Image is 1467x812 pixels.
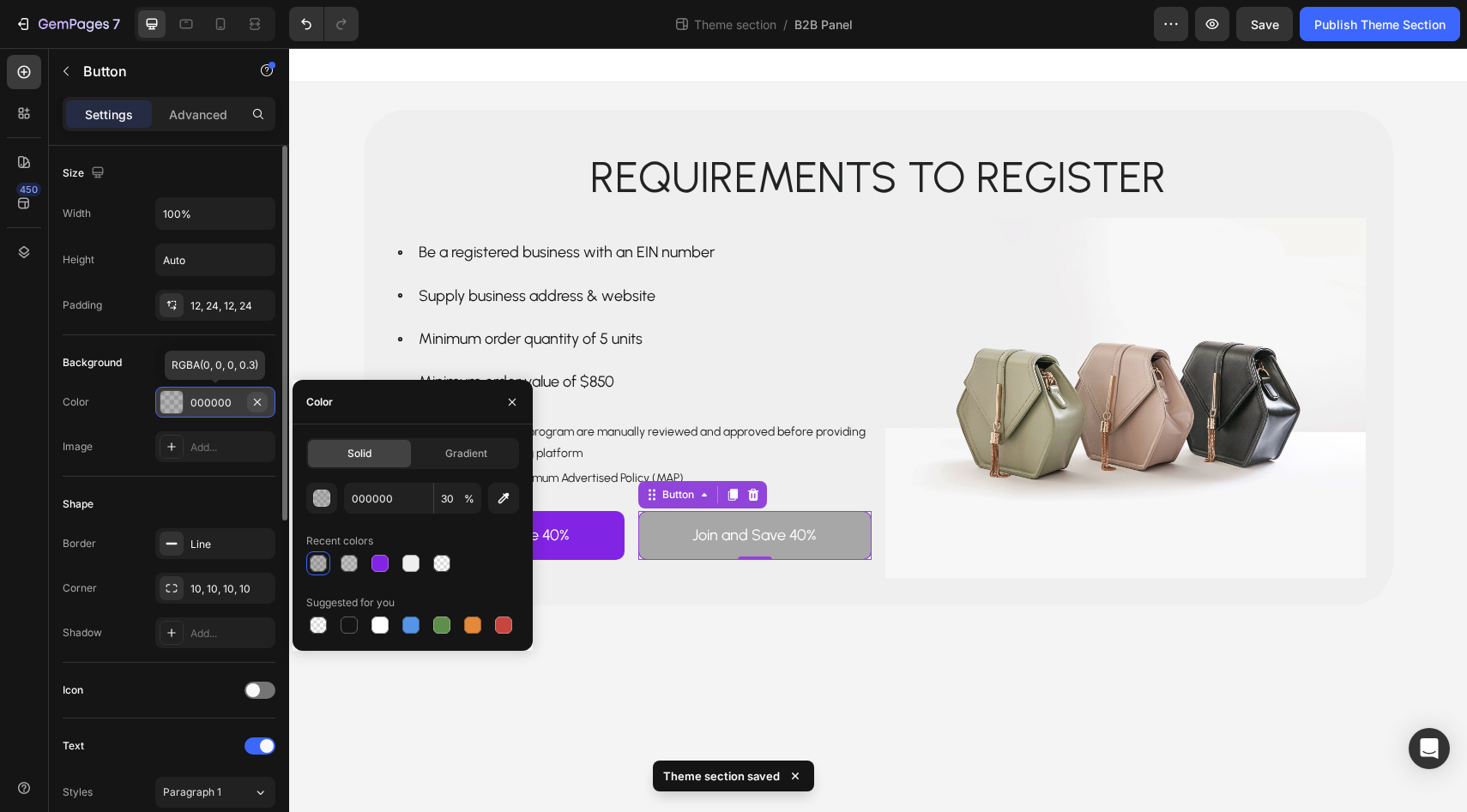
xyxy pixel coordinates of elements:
div: Undo/Redo [289,7,359,41]
button: Publish Theme Section [1300,7,1460,41]
div: Shadow [63,625,102,641]
p: Theme section saved [663,767,780,785]
div: Recent colors [306,533,373,549]
div: Height [63,252,94,268]
img: image_demo.jpg [596,170,1077,530]
div: 10, 10, 10, 10 [190,581,271,597]
div: Shape [63,496,94,512]
div: Corner [63,580,97,596]
span: B2B Panel [794,15,853,33]
div: Button [370,439,408,454]
div: Border [63,536,96,551]
div: Background [63,355,122,370]
div: Open Intercom Messenger [1409,728,1450,769]
div: Image [63,439,93,454]
div: Styles [63,785,93,800]
div: Add... [190,626,271,641]
div: 450 [16,183,41,196]
p: Join and Save 40% [403,473,528,501]
iframe: Design area [289,48,1467,812]
p: Button [83,61,229,81]
p: 7 [112,14,120,34]
div: Padding [63,298,102,313]
p: Advanced [169,105,227,123]
div: Color [306,394,333,410]
div: 000000 [190,395,240,411]
span: Solid [347,446,371,461]
div: Icon [63,683,83,698]
input: Auto [156,198,275,229]
div: Width [63,206,91,221]
input: Eg: FFFFFF [344,483,433,514]
div: Line [190,537,271,552]
div: Add... [190,440,271,455]
div: Suggested for you [306,595,395,611]
div: Text [63,738,84,754]
button: 7 [7,7,128,41]
button: Paragraph 1 [155,777,275,808]
span: Save [1251,17,1279,32]
div: Publish Theme Section [1314,15,1446,33]
a: Join and Save 40% [349,463,583,511]
div: Size [63,162,108,185]
button: Save [1236,7,1293,41]
span: % [464,491,474,507]
span: Theme section [691,15,780,33]
p: Settings [85,105,133,123]
input: Auto [156,244,275,275]
span: / [783,15,788,33]
span: Gradient [445,446,487,461]
span: Paragraph 1 [163,785,221,800]
div: Color [63,394,89,410]
div: 12, 24, 12, 24 [190,298,271,314]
